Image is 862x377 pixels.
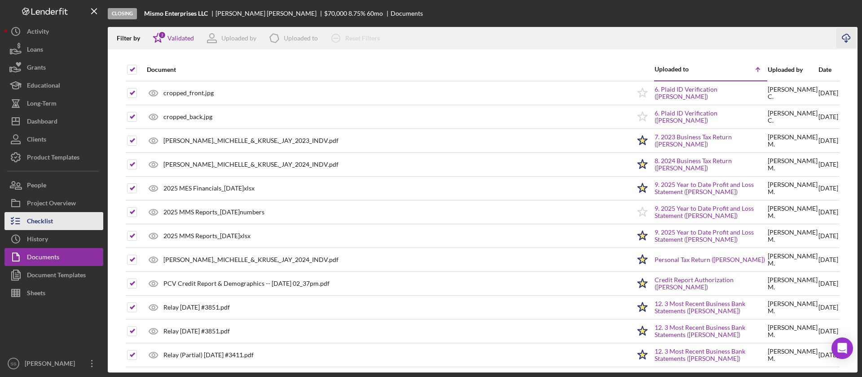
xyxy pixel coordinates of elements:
[345,29,380,47] div: Reset Filters
[655,205,767,219] a: 9. 2025 Year to Date Profit and Loss Statement ([PERSON_NAME])
[144,10,208,17] b: Mismo Enterprises LLC
[27,230,48,250] div: History
[147,66,630,73] div: Document
[4,40,103,58] button: Loans
[655,181,767,195] a: 9. 2025 Year to Date Profit and Loss Statement ([PERSON_NAME])
[367,10,383,17] div: 60 mo
[163,137,339,144] div: [PERSON_NAME],_MICHELLE_&_KRUSE,_JAY_2023_INDV.pdf
[27,176,46,196] div: People
[11,361,17,366] text: SS
[348,10,365,17] div: 8.75 %
[818,66,838,73] div: Date
[4,76,103,94] button: Educational
[4,22,103,40] a: Activity
[818,344,838,366] div: [DATE]
[655,86,767,100] a: 6. Plaid ID Verification ([PERSON_NAME])
[27,284,45,304] div: Sheets
[27,94,57,115] div: Long-Term
[655,256,765,263] a: Personal Tax Return ([PERSON_NAME])
[818,106,838,128] div: [DATE]
[655,229,767,243] a: 9. 2025 Year to Date Profit and Loss Statement ([PERSON_NAME])
[163,304,230,311] div: Relay [DATE] #3851.pdf
[4,94,103,112] button: Long-Term
[655,348,767,362] a: 12. 3 Most Recent Business Bank Statements ([PERSON_NAME])
[768,229,818,243] div: [PERSON_NAME] M .
[4,355,103,373] button: SS[PERSON_NAME]
[818,177,838,200] div: [DATE]
[324,10,347,17] div: $70,000
[655,110,767,124] a: 6. Plaid ID Verification ([PERSON_NAME])
[768,66,818,73] div: Uploaded by
[818,225,838,247] div: [DATE]
[4,212,103,230] button: Checklist
[391,10,423,17] div: Documents
[768,133,818,148] div: [PERSON_NAME] M .
[768,324,818,338] div: [PERSON_NAME] M .
[163,328,230,335] div: Relay [DATE] #3851.pdf
[4,58,103,76] a: Grants
[163,185,255,192] div: 2025 MES Financials_[DATE]xlsx
[4,130,103,148] button: Clients
[163,208,264,216] div: 2025 MMS Reports_[DATE]numbers
[818,320,838,342] div: [DATE]
[4,194,103,212] button: Project Overview
[768,86,818,100] div: [PERSON_NAME] C .
[655,300,767,315] a: 12. 3 Most Recent Business Bank Statements ([PERSON_NAME])
[655,157,767,172] a: 8. 2024 Business Tax Return ([PERSON_NAME])
[27,40,43,61] div: Loans
[4,284,103,302] button: Sheets
[27,58,46,79] div: Grants
[768,110,818,124] div: [PERSON_NAME] C .
[768,205,818,219] div: [PERSON_NAME] M .
[325,29,389,47] button: Reset Filters
[27,248,59,268] div: Documents
[27,266,86,286] div: Document Templates
[768,276,818,291] div: [PERSON_NAME] M .
[108,8,137,19] div: Closing
[655,324,767,338] a: 12. 3 Most Recent Business Bank Statements ([PERSON_NAME])
[163,161,339,168] div: [PERSON_NAME],_MICHELLE_&_KRUSE,_JAY_2024_INDV.pdf
[27,22,49,43] div: Activity
[4,176,103,194] button: People
[818,248,838,271] div: [DATE]
[163,113,212,120] div: cropped_back.jpg
[655,133,767,148] a: 7. 2023 Business Tax Return ([PERSON_NAME])
[655,276,767,291] a: Credit Report Authorization ([PERSON_NAME])
[27,212,53,232] div: Checklist
[163,256,339,263] div: [PERSON_NAME],_MICHELLE_&_KRUSE,_JAY_2024_INDV.pdf
[163,280,330,287] div: PCV Credit Report & Demographics -- [DATE] 02_37pm.pdf
[818,129,838,152] div: [DATE]
[768,348,818,362] div: [PERSON_NAME] M .
[27,130,46,151] div: Clients
[831,337,853,359] div: Open Intercom Messenger
[4,266,103,284] button: Document Templates
[163,89,214,97] div: cropped_front.jpg
[27,194,76,214] div: Project Overview
[4,112,103,130] button: Dashboard
[163,232,251,240] div: 2025 MMS Reports_[DATE]xlsx
[4,248,103,266] button: Documents
[4,230,103,248] button: History
[768,253,818,267] div: [PERSON_NAME] M .
[768,181,818,195] div: [PERSON_NAME] M .
[768,300,818,315] div: [PERSON_NAME] M .
[27,148,79,169] div: Product Templates
[27,76,60,97] div: Educational
[818,82,838,105] div: [DATE]
[818,272,838,295] div: [DATE]
[818,296,838,319] div: [DATE]
[818,201,838,223] div: [DATE]
[768,157,818,172] div: [PERSON_NAME] M .
[117,35,147,42] div: Filter by
[4,148,103,166] button: Product Templates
